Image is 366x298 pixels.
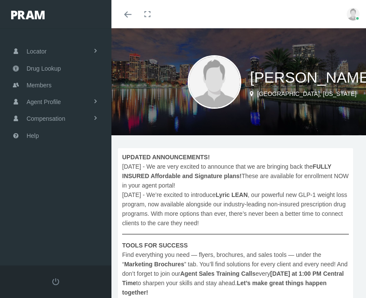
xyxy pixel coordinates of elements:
b: Agent Sales Training Calls [180,270,255,277]
b: TOOLS FOR SUCCESS [122,242,188,249]
span: [DATE] - We are very excited to announce that we are bringing back the These are available for en... [122,152,349,297]
span: Members [27,77,51,93]
span: Locator [27,43,47,60]
b: UPDATED ANNOUNCEMENTS! [122,154,210,161]
img: user-placeholder.jpg [347,8,360,21]
img: user-placeholder.jpg [188,55,241,109]
span: Agent Profile [27,94,61,110]
b: Marketing Brochures [124,261,184,268]
span: Drug Lookup [27,60,61,77]
span: [GEOGRAPHIC_DATA], [US_STATE] [257,90,357,97]
b: Lyric LEAN [216,191,248,198]
img: PRAM_20_x_78.png [11,11,45,19]
span: Compensation [27,110,65,127]
span: Help [27,128,39,144]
